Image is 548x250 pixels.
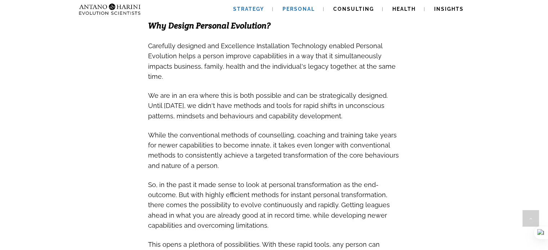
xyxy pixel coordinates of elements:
span: Strategy [233,6,264,12]
span: Personal [282,6,315,12]
span: Consulting [333,6,374,12]
span: We are in an era where this is both possible and can be strategically designed. Until [DATE], we ... [148,92,388,119]
span: Carefully designed and Excellence Installation Technology enabled Personal Evolution helps a pers... [148,42,396,80]
span: Why Design Personal Evolution? [148,20,271,31]
span: So, in the past it made sense to look at personal transformation as the end-outcome. But with hig... [148,181,390,229]
span: Insights [434,6,464,12]
span: Health [392,6,416,12]
span: While the conventional methods of counselling, coaching and training take years for newer capabil... [148,131,399,169]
